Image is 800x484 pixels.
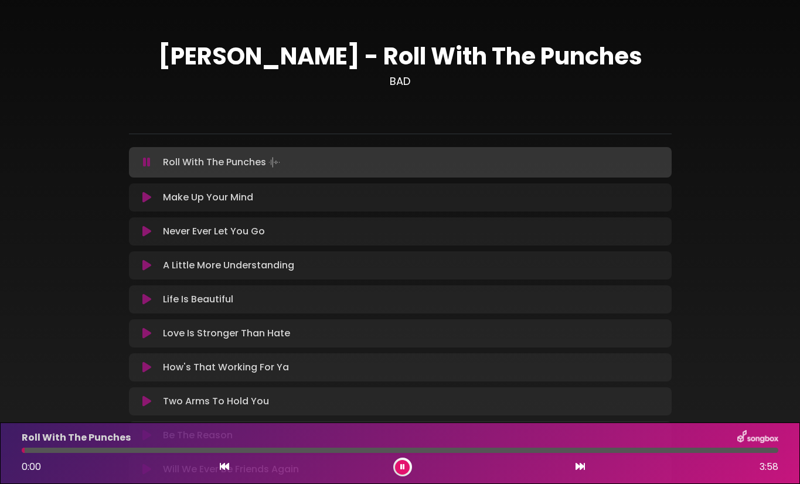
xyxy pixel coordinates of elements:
[163,292,233,306] p: Life Is Beautiful
[129,75,672,88] h3: BAD
[760,460,778,474] span: 3:58
[163,360,289,374] p: How's That Working For Ya
[129,42,672,70] h1: [PERSON_NAME] - Roll With The Punches
[22,431,131,445] p: Roll With The Punches
[163,154,282,171] p: Roll With The Punches
[163,224,265,238] p: Never Ever Let You Go
[163,394,269,408] p: Two Arms To Hold You
[163,326,290,340] p: Love Is Stronger Than Hate
[22,460,41,473] span: 0:00
[266,154,282,171] img: waveform4.gif
[737,430,778,445] img: songbox-logo-white.png
[163,190,253,204] p: Make Up Your Mind
[163,258,294,272] p: A Little More Understanding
